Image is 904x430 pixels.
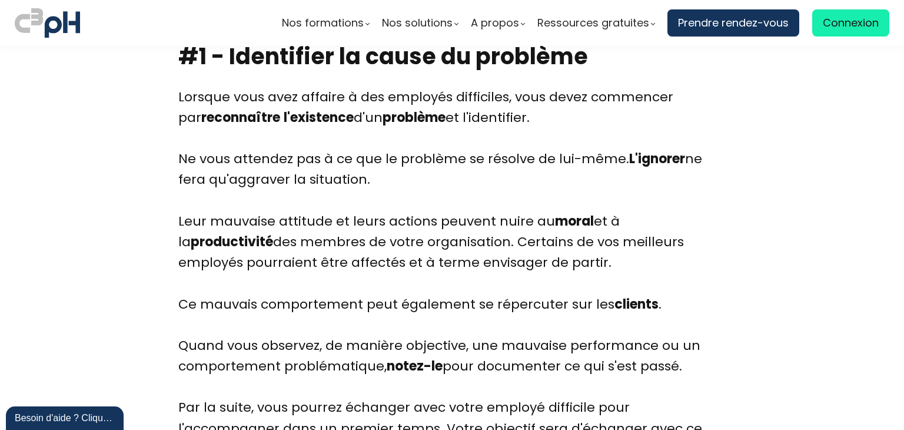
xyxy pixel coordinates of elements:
span: Prendre rendez-vous [678,14,789,32]
span: Nos solutions [382,14,453,32]
img: logo C3PH [15,6,80,40]
b: reconnaître [201,108,280,127]
b: notez-le [387,357,443,375]
a: Prendre rendez-vous [667,9,799,37]
b: l'existence [284,108,354,127]
b: L'ignorer [629,150,685,168]
h2: #1 - Identifier la cause du problème [178,41,726,71]
b: moral [555,212,594,230]
b: clients [614,295,659,313]
iframe: chat widget [6,404,126,430]
b: problème [383,108,446,127]
span: Ressources gratuites [537,14,649,32]
a: Connexion [812,9,889,37]
span: Nos formations [282,14,364,32]
b: productivité [191,233,273,251]
span: Connexion [823,14,879,32]
span: A propos [471,14,519,32]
